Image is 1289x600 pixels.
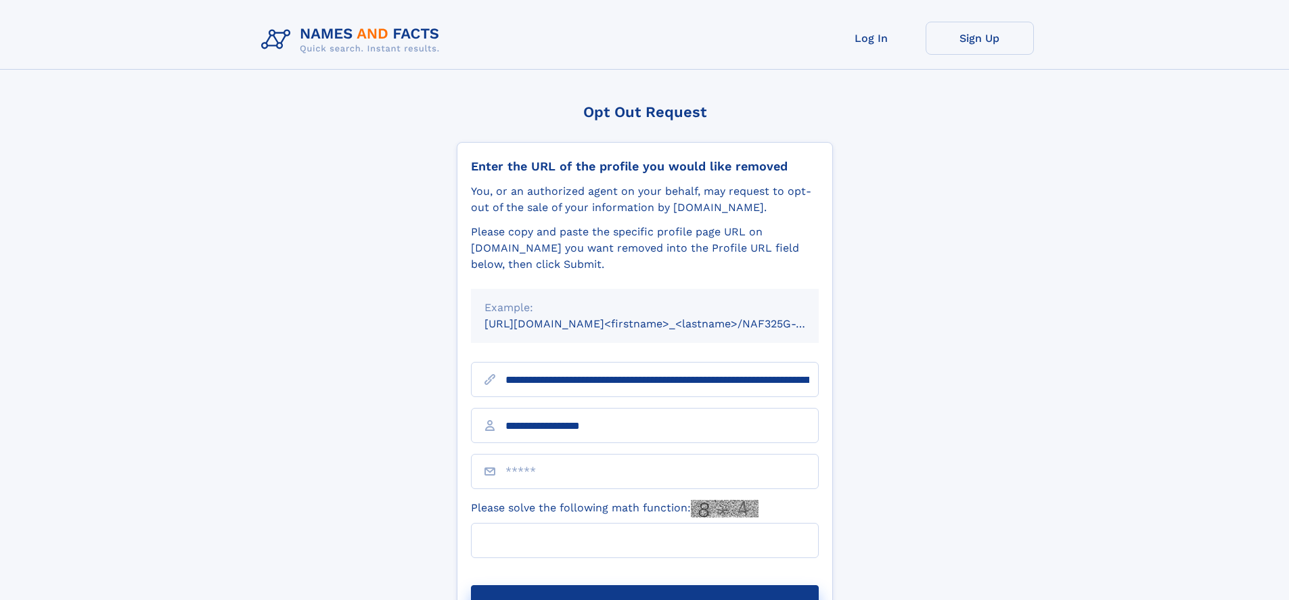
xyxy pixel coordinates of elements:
[471,224,819,273] div: Please copy and paste the specific profile page URL on [DOMAIN_NAME] you want removed into the Pr...
[471,500,759,517] label: Please solve the following math function:
[471,183,819,216] div: You, or an authorized agent on your behalf, may request to opt-out of the sale of your informatio...
[484,317,844,330] small: [URL][DOMAIN_NAME]<firstname>_<lastname>/NAF325G-xxxxxxxx
[457,103,833,120] div: Opt Out Request
[926,22,1034,55] a: Sign Up
[256,22,451,58] img: Logo Names and Facts
[484,300,805,316] div: Example:
[471,159,819,174] div: Enter the URL of the profile you would like removed
[817,22,926,55] a: Log In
